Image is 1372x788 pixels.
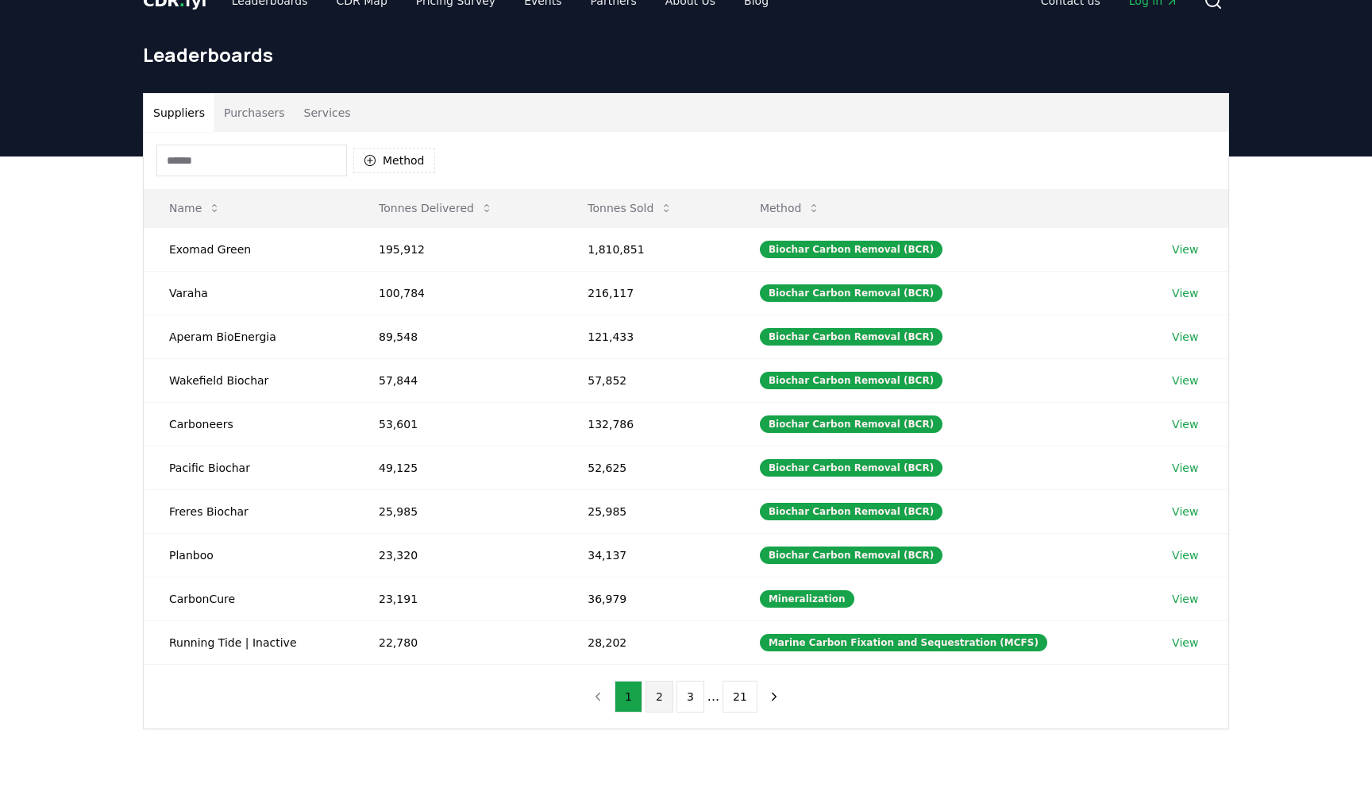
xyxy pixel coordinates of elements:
td: 132,786 [562,402,734,446]
div: Biochar Carbon Removal (BCR) [760,372,942,389]
td: 53,601 [353,402,562,446]
div: Biochar Carbon Removal (BCR) [760,328,942,346]
a: View [1172,241,1198,257]
a: View [1172,591,1198,607]
td: Pacific Biochar [144,446,353,489]
td: CarbonCure [144,577,353,620]
td: 22,780 [353,620,562,664]
a: View [1172,460,1198,476]
a: View [1172,547,1198,563]
button: Tonnes Sold [575,192,685,224]
td: 121,433 [562,315,734,358]
button: Name [156,192,233,224]
button: next page [761,681,788,713]
div: Mineralization [760,590,854,608]
div: Marine Carbon Fixation and Sequestration (MCFS) [760,634,1047,651]
td: Varaha [144,271,353,315]
td: Running Tide | Inactive [144,620,353,664]
td: 52,625 [562,446,734,489]
td: Freres Biochar [144,489,353,533]
td: Carboneers [144,402,353,446]
td: 49,125 [353,446,562,489]
td: 100,784 [353,271,562,315]
a: View [1172,373,1198,388]
a: View [1172,285,1198,301]
button: Tonnes Delivered [366,192,506,224]
td: 23,320 [353,533,562,577]
button: Services [295,94,360,132]
td: 195,912 [353,227,562,271]
button: 3 [676,681,704,713]
a: View [1172,635,1198,651]
div: Biochar Carbon Removal (BCR) [760,459,942,477]
button: 21 [723,681,757,713]
td: 57,852 [562,358,734,402]
td: 25,985 [353,489,562,533]
td: 89,548 [353,315,562,358]
div: Biochar Carbon Removal (BCR) [760,547,942,564]
td: 34,137 [562,533,734,577]
td: Wakefield Biochar [144,358,353,402]
button: 1 [615,681,642,713]
a: View [1172,329,1198,345]
h1: Leaderboards [143,42,1229,68]
button: 2 [646,681,673,713]
td: Aperam BioEnergia [144,315,353,358]
td: 1,810,851 [562,227,734,271]
td: 28,202 [562,620,734,664]
td: 57,844 [353,358,562,402]
a: View [1172,416,1198,432]
td: 36,979 [562,577,734,620]
a: View [1172,504,1198,520]
td: 25,985 [562,489,734,533]
div: Biochar Carbon Removal (BCR) [760,503,942,520]
button: Method [747,192,834,224]
button: Purchasers [214,94,295,132]
td: Planboo [144,533,353,577]
td: 216,117 [562,271,734,315]
div: Biochar Carbon Removal (BCR) [760,284,942,302]
td: 23,191 [353,577,562,620]
li: ... [707,687,719,706]
td: Exomad Green [144,227,353,271]
div: Biochar Carbon Removal (BCR) [760,415,942,433]
div: Biochar Carbon Removal (BCR) [760,241,942,258]
button: Suppliers [144,94,214,132]
button: Method [353,148,435,173]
